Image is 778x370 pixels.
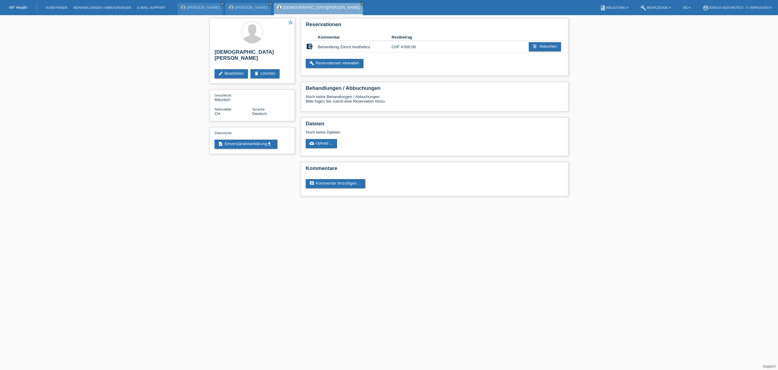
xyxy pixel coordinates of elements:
a: bookAnleitung ▾ [597,6,631,9]
a: Behandlungen / Abbuchungen [70,6,134,9]
span: Geschlecht [215,93,231,97]
a: editBearbeiten [215,69,248,78]
i: book [600,5,606,11]
h2: Kommentare [306,165,563,175]
a: add_shopping_cartAbbuchen [529,42,561,51]
div: Noch keine Behandlungen / Abbuchungen Bitte fügen Sie zuerst eine Reservation hinzu. [306,94,563,108]
h2: Reservationen [306,22,563,31]
a: close [360,2,365,6]
i: delete [254,71,259,76]
i: close [221,2,224,5]
a: E-Mail Support [134,6,169,9]
td: CHF 4'000.00 [391,41,428,53]
h2: [DEMOGRAPHIC_DATA][PERSON_NAME] [215,49,290,64]
a: [PERSON_NAME] [235,5,268,10]
i: comment [309,181,314,186]
h2: Dateien [306,121,563,130]
i: edit [218,71,223,76]
a: close [220,2,225,6]
a: buildWerkzeuge ▾ [637,6,674,9]
i: description [218,141,223,146]
div: Männlich [215,93,252,102]
span: Dokumente [215,131,232,135]
i: build [309,61,314,66]
i: add_shopping_cart [532,44,537,49]
a: [PERSON_NAME] [187,5,220,10]
a: MF Health [9,5,27,10]
div: Noch keine Dateien [306,130,491,134]
a: commentKommentar hinzufügen ... [306,179,365,188]
i: star_border [288,20,293,25]
i: cloud_upload [309,141,314,146]
span: Sprache [252,107,265,111]
i: get_app [267,141,272,146]
a: descriptionEinverständniserklärungget_app [215,140,277,149]
a: cloud_uploadUpload ... [306,139,337,148]
a: DE ▾ [680,6,694,9]
a: star_border [288,20,293,26]
a: Kund*innen [43,6,70,9]
span: Deutsch [252,111,267,116]
td: Behandlung Zürich Aesthetics [318,41,391,53]
a: [DEMOGRAPHIC_DATA][PERSON_NAME] [283,5,360,10]
i: close [269,2,272,5]
i: close [361,2,364,5]
th: Kommentar [318,34,391,41]
a: Support [763,364,776,368]
a: buildReservationen verwalten [306,59,363,68]
a: account_circleZürich Aesthetics - F. Ispikoudis ▾ [700,6,775,9]
i: account_circle [703,5,709,11]
h2: Behandlungen / Abbuchungen [306,85,563,94]
th: Restbetrag [391,34,428,41]
span: Schweiz [215,111,220,116]
i: account_balance_wallet [306,43,313,50]
span: Nationalität [215,107,231,111]
a: close [268,2,273,6]
i: build [640,5,646,11]
a: deleteLöschen [250,69,280,78]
